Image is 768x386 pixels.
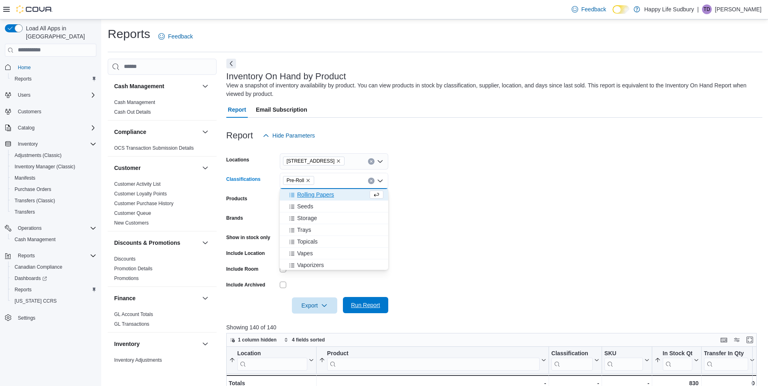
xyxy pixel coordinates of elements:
[15,152,62,159] span: Adjustments (Classic)
[15,107,45,117] a: Customers
[200,81,210,91] button: Cash Management
[2,250,100,261] button: Reports
[114,82,164,90] h3: Cash Management
[15,106,96,117] span: Customers
[8,284,100,295] button: Reports
[15,251,38,261] button: Reports
[15,275,47,282] span: Dashboards
[11,285,35,295] a: Reports
[226,131,253,140] h3: Report
[226,195,247,202] label: Products
[292,297,337,314] button: Export
[18,92,30,98] span: Users
[226,59,236,68] button: Next
[11,274,50,283] a: Dashboards
[8,261,100,273] button: Canadian Compliance
[8,161,100,172] button: Inventory Manager (Classic)
[11,151,65,160] a: Adjustments (Classic)
[2,106,100,117] button: Customers
[568,1,609,17] a: Feedback
[11,207,38,217] a: Transfers
[702,4,712,14] div: Trevor Drouin
[226,234,270,241] label: Show in stock only
[15,123,38,133] button: Catalog
[108,310,217,332] div: Finance
[377,158,383,165] button: Open list of options
[108,26,150,42] h1: Reports
[114,200,174,207] span: Customer Purchase History
[732,335,742,345] button: Display options
[283,157,345,165] span: 42 Lakeshore Dr, North Bay
[114,128,199,136] button: Compliance
[280,189,388,201] button: Rolling Papers
[704,350,755,370] button: Transfer In Qty
[200,293,210,303] button: Finance
[226,157,249,163] label: Locations
[114,210,151,216] a: Customer Queue
[114,256,136,262] a: Discounts
[297,191,334,199] span: Rolling Papers
[200,238,210,248] button: Discounts & Promotions
[11,162,96,172] span: Inventory Manager (Classic)
[15,90,96,100] span: Users
[2,223,100,234] button: Operations
[227,335,280,345] button: 1 column hidden
[551,350,593,357] div: Classification
[8,195,100,206] button: Transfers (Classic)
[15,209,35,215] span: Transfers
[287,157,335,165] span: [STREET_ADDRESS]
[280,259,388,271] button: Vaporizers
[11,296,60,306] a: [US_STATE] CCRS
[15,286,32,293] span: Reports
[114,145,194,151] span: OCS Transaction Submission Details
[15,236,55,243] span: Cash Management
[15,63,34,72] a: Home
[8,295,100,307] button: [US_STATE] CCRS
[15,223,45,233] button: Operations
[114,181,161,187] span: Customer Activity List
[15,298,57,304] span: [US_STATE] CCRS
[704,350,748,370] div: Transfer In Qty
[280,224,388,236] button: Trays
[327,350,540,370] div: Product
[11,196,96,206] span: Transfers (Classic)
[11,235,59,244] a: Cash Management
[281,335,328,345] button: 4 fields sorted
[15,223,96,233] span: Operations
[15,251,96,261] span: Reports
[604,350,643,370] div: SKU URL
[114,357,162,363] span: Inventory Adjustments
[18,64,31,71] span: Home
[11,262,66,272] a: Canadian Compliance
[297,238,318,246] span: Topicals
[114,99,155,106] span: Cash Management
[8,73,100,85] button: Reports
[297,249,313,257] span: Vapes
[604,350,649,370] button: SKU
[306,178,311,183] button: Remove Pre-Roll from selection in this group
[114,357,162,363] a: Inventory Adjustments
[18,141,38,147] span: Inventory
[697,4,699,14] p: |
[114,220,149,226] a: New Customers
[15,186,51,193] span: Purchase Orders
[655,350,699,370] button: In Stock Qty
[287,176,304,185] span: Pre-Roll
[226,81,758,98] div: View a snapshot of inventory availability by product. You can view products in stock by classific...
[256,102,307,118] span: Email Subscription
[23,24,96,40] span: Load All Apps in [GEOGRAPHIC_DATA]
[226,266,258,272] label: Include Room
[114,265,153,272] span: Promotion Details
[292,337,325,343] span: 4 fields sorted
[114,191,167,197] a: Customer Loyalty Points
[114,321,149,327] a: GL Transactions
[2,122,100,134] button: Catalog
[200,339,210,349] button: Inventory
[237,350,307,370] div: Location
[18,315,35,321] span: Settings
[238,337,277,343] span: 1 column hidden
[114,294,136,302] h3: Finance
[108,98,217,120] div: Cash Management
